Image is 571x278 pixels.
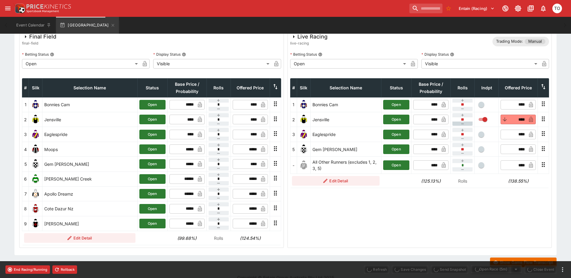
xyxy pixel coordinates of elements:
[139,174,166,184] button: Open
[551,2,564,15] button: Thomas OConnor
[310,97,381,112] td: Bonnies Cam
[383,130,409,139] button: Open
[31,189,40,199] img: runner 7
[52,265,77,274] button: Rollback
[22,187,29,201] td: 7
[31,174,40,184] img: runner 6
[31,115,40,124] img: runner 2
[310,112,381,127] td: Jensville
[299,115,309,124] img: runner 2
[450,52,454,57] button: Display Status
[22,201,29,216] td: 8
[475,78,499,97] th: Independent
[22,78,29,97] th: #
[471,265,522,273] div: split button
[501,178,536,184] h6: (138.55%)
[290,157,297,174] td: -
[383,100,409,110] button: Open
[421,59,539,69] div: Visible
[139,144,166,154] button: Open
[31,159,40,169] img: runner 5
[383,115,409,124] button: Open
[409,4,442,13] input: search
[310,142,381,156] td: Gem [PERSON_NAME]
[290,33,327,40] div: Live Racing
[22,157,29,171] td: 5
[42,171,138,186] td: [PERSON_NAME] Creek
[411,78,451,97] th: Base Price / Probability
[169,235,205,241] h6: (99.68%)
[297,78,310,97] th: Silk
[299,130,309,139] img: runner 3
[525,3,536,14] button: Documentation
[490,258,557,267] button: Show Game Flow Transcript
[182,52,186,57] button: Display Status
[383,144,409,154] button: Open
[22,112,29,127] td: 2
[22,59,140,69] div: Open
[22,33,56,40] div: Final Field
[318,52,322,57] button: Betting Status
[29,78,42,97] th: Silk
[290,40,327,46] span: live-racing
[231,78,270,97] th: Offered Price
[381,78,411,97] th: Status
[452,178,473,184] p: Rolls
[31,219,40,228] img: runner 9
[290,97,297,112] td: 1
[13,17,55,34] button: Event Calendar
[292,176,380,186] button: Edit Detail
[290,78,297,97] th: #
[139,204,166,214] button: Open
[167,78,206,97] th: Base Price / Probability
[137,78,167,97] th: Status
[153,52,181,57] p: Display Status
[22,127,29,142] td: 3
[56,17,119,34] button: [GEOGRAPHIC_DATA]
[24,233,136,243] button: Edit Detail
[42,157,138,171] td: Gem [PERSON_NAME]
[2,3,13,14] button: open drawer
[153,59,271,69] div: Visible
[310,157,381,174] td: All Other Runners (excludes 1, 2, 3, 5)
[13,2,25,14] img: PriceKinetics Logo
[290,52,317,57] p: Betting Status
[139,189,166,199] button: Open
[451,78,475,97] th: Rolls
[206,78,231,97] th: Rolls
[444,4,453,13] button: No Bookmarks
[22,40,56,46] span: final-field
[383,160,409,170] button: Open
[42,216,138,231] td: [PERSON_NAME]
[310,127,381,142] td: Eaglespride
[42,112,138,127] td: Jensville
[310,78,381,97] th: Selection Name
[22,142,29,156] td: 4
[42,201,138,216] td: Cote Dazur Nz
[22,52,49,57] p: Betting Status
[525,39,545,45] span: Manual
[26,4,71,9] img: PriceKinetics
[139,159,166,169] button: Open
[455,4,498,13] button: Select Tenant
[31,144,40,154] img: runner 4
[31,204,40,214] img: runner 8
[232,235,268,241] h6: (124.54%)
[538,3,549,14] button: Notifications
[139,100,166,110] button: Open
[26,10,59,13] img: Sportsbook Management
[208,235,229,241] p: Rolls
[31,100,40,110] img: runner 1
[421,52,449,57] p: Display Status
[290,127,297,142] td: 3
[299,144,309,154] img: runner 5
[290,112,297,127] td: 2
[413,178,449,184] h6: (125.13%)
[42,127,138,142] td: Eaglespride
[513,3,523,14] button: Toggle light/dark mode
[22,171,29,186] td: 6
[139,130,166,139] button: Open
[42,187,138,201] td: Apollo Dreamz
[22,216,29,231] td: 9
[496,39,523,45] p: Trading Mode:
